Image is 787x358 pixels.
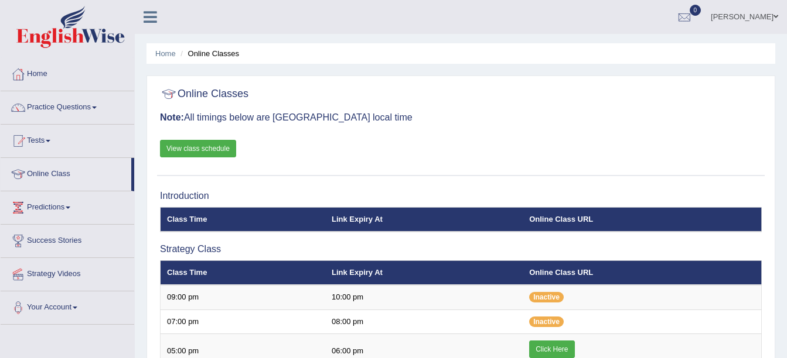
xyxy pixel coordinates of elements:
[1,191,134,221] a: Predictions
[155,49,176,58] a: Home
[1,91,134,121] a: Practice Questions
[523,207,761,232] th: Online Class URL
[160,191,762,201] h3: Introduction
[325,260,523,285] th: Link Expiry At
[160,244,762,254] h3: Strategy Class
[161,207,325,232] th: Class Time
[325,309,523,334] td: 08:00 pm
[1,258,134,287] a: Strategy Videos
[325,285,523,309] td: 10:00 pm
[161,309,325,334] td: 07:00 pm
[160,140,236,157] a: View class schedule
[529,340,574,358] a: Click Here
[161,260,325,285] th: Class Time
[523,260,761,285] th: Online Class URL
[160,112,762,123] h3: All timings below are [GEOGRAPHIC_DATA] local time
[160,85,248,103] h2: Online Classes
[325,207,523,232] th: Link Expiry At
[1,125,134,154] a: Tests
[690,5,701,16] span: 0
[161,285,325,309] td: 09:00 pm
[529,316,564,327] span: Inactive
[160,112,184,122] b: Note:
[529,292,564,302] span: Inactive
[1,225,134,254] a: Success Stories
[1,58,134,87] a: Home
[1,158,131,187] a: Online Class
[1,291,134,321] a: Your Account
[178,48,239,59] li: Online Classes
